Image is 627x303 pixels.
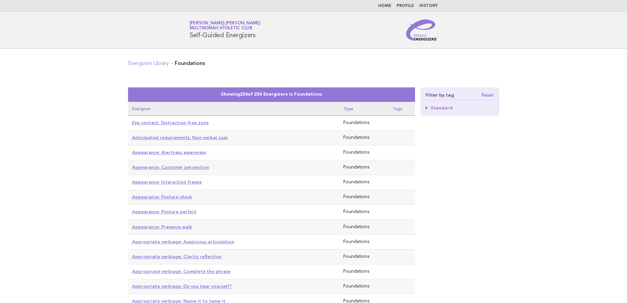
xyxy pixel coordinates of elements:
a: Profile [397,4,414,8]
img: Service Energizers [406,19,438,41]
td: Foundations [339,264,389,279]
li: Foundations [171,61,205,66]
a: Energizers Library [128,61,169,66]
a: Appearance: Posture perfect [132,209,196,214]
a: Appropriate verbiage: Auspicious articulation [132,239,234,244]
td: Foundations [339,205,389,220]
h4: Filter by tag [426,93,494,100]
td: Foundations [339,116,389,131]
caption: Showing of 236 Energizers in Foundations [128,87,415,102]
th: Tags [389,102,415,116]
a: Appropriate verbiage: Do you hear yourself? [132,284,232,289]
a: Appropriate verbiage: Clarity reflection [132,254,222,259]
th: Type [339,102,389,116]
span: 236 [240,92,248,97]
a: Anticipated requirements: Non-verbal cues [132,135,228,140]
h1: Self-Guided Energizers [190,21,260,39]
a: Appearance: Presence walk [132,224,192,229]
td: Foundations [339,190,389,205]
a: Home [378,4,391,8]
a: Appearance: Alertness awareness [132,150,206,155]
td: Foundations [339,175,389,190]
a: Appropriate verbiage: Complete the phrase [132,269,230,274]
td: Foundations [339,145,389,160]
span: Multnomah Athletic Club [190,26,252,31]
th: Energizer [128,102,339,116]
a: History [419,4,438,8]
a: Eye contact: Distraction-free zone [132,120,209,125]
a: Appearance: Posture check [132,194,192,199]
td: Foundations [339,131,389,145]
td: Foundations [339,279,389,294]
summary: Standard [426,106,494,110]
td: Foundations [339,220,389,234]
a: Appearance: Interaction freeze [132,179,202,185]
a: [PERSON_NAME] [PERSON_NAME]Multnomah Athletic Club [190,21,260,30]
td: Foundations [339,249,389,264]
a: Appearance: Customer perception [132,165,209,170]
a: Reset [482,93,494,97]
td: Foundations [339,234,389,249]
td: Foundations [339,160,389,175]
